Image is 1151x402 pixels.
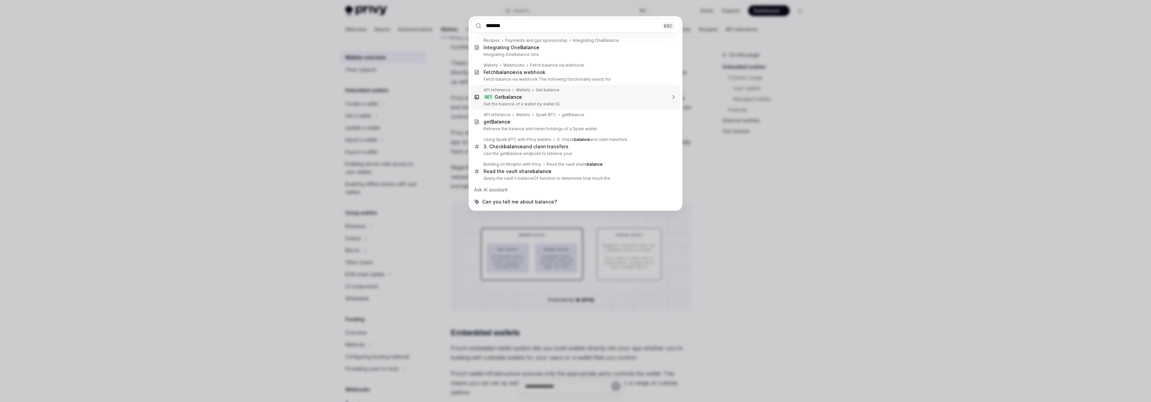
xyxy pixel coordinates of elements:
[483,77,666,82] p: Fetch balance via webhook The following functionality exists for
[483,112,511,117] div: API reference
[483,119,510,125] div: get
[573,38,619,43] div: Integrating OneBalance
[503,63,525,68] div: Webhooks
[516,112,530,117] div: Wallets
[483,45,539,51] div: Integrating One
[483,87,511,93] div: API reference
[503,94,522,100] b: balance
[505,38,567,43] div: Payments and gas sponsorship
[483,176,666,181] p: Query the vault's balanceOf function to determine how much the
[496,69,515,75] b: balance
[662,22,674,29] div: ESC
[557,137,627,142] div: 3. Check and claim transfers
[547,162,603,167] div: Read the vault share
[562,112,584,117] div: getBalance
[483,126,666,132] p: Retrieve the balance and token holdings of a Spark wallet.
[483,52,666,57] p: Integrating OneBalance One
[483,38,500,43] div: Recipes
[536,112,556,117] div: Spark BTC
[483,151,666,156] p: Use the getBalance endpoint to retrieve your
[483,137,551,142] div: Using Spark BTC with Privy wallets
[504,144,523,149] b: balance
[483,63,498,68] div: Wallets
[483,162,541,167] div: Building on Morpho with Privy
[532,168,551,174] b: balance
[483,168,551,174] div: Read the vault share
[483,69,545,75] div: Fetch via webhook
[483,101,666,107] p: Get the balance of a wallet by wallet ID.
[482,198,557,205] span: Can you tell me about balance?
[587,162,603,167] b: balance
[471,184,680,196] div: Ask AI assistant
[483,144,568,150] div: 3. Check and claim transfers
[483,94,493,100] div: GET
[495,94,522,100] div: Get
[491,119,510,125] b: Balance
[520,45,539,50] b: Balance
[530,63,584,68] div: Fetch balance via webhook
[516,87,530,93] div: Wallets
[574,137,590,142] b: balance
[536,87,559,93] div: Get balance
